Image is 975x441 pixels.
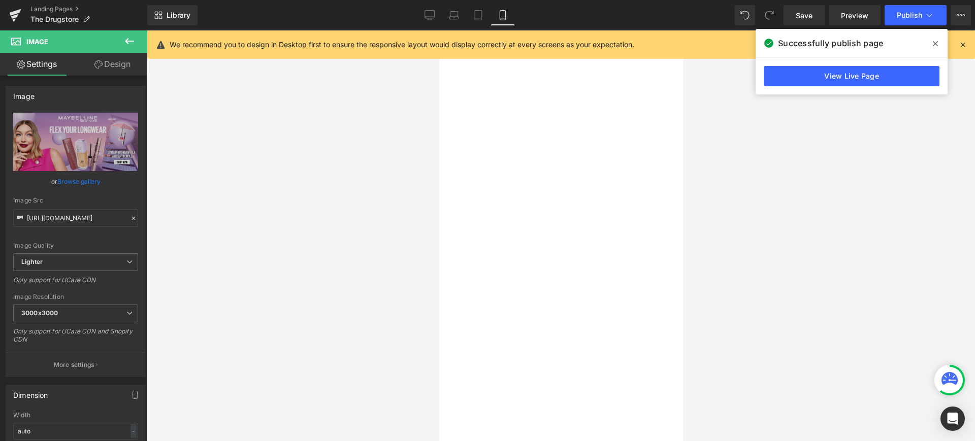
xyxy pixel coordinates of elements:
[167,11,190,20] span: Library
[491,5,515,25] a: Mobile
[13,412,138,419] div: Width
[735,5,755,25] button: Undo
[13,327,138,350] div: Only support for UCare CDN and Shopify CDN
[147,5,198,25] a: New Library
[57,173,101,190] a: Browse gallery
[841,10,868,21] span: Preview
[13,385,48,399] div: Dimension
[170,39,634,50] p: We recommend you to design in Desktop first to ensure the responsive layout would display correct...
[54,360,94,369] p: More settings
[940,406,965,431] div: Open Intercom Messenger
[885,5,947,25] button: Publish
[21,258,43,265] b: Lighter
[30,5,147,13] a: Landing Pages
[21,309,58,317] b: 3000x3000
[6,353,145,377] button: More settings
[13,242,138,249] div: Image Quality
[13,293,138,300] div: Image Resolution
[466,5,491,25] a: Tablet
[13,197,138,204] div: Image Src
[13,86,35,100] div: Image
[131,424,137,438] div: -
[13,276,138,291] div: Only support for UCare CDN
[442,5,466,25] a: Laptop
[417,5,442,25] a: Desktop
[26,38,48,46] span: Image
[759,5,779,25] button: Redo
[897,11,922,19] span: Publish
[76,53,149,76] a: Design
[796,10,812,21] span: Save
[13,209,138,227] input: Link
[13,176,138,187] div: or
[778,37,883,49] span: Successfully publish page
[30,15,79,23] span: The Drugstore
[951,5,971,25] button: More
[13,423,138,439] input: auto
[829,5,881,25] a: Preview
[764,66,939,86] a: View Live Page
